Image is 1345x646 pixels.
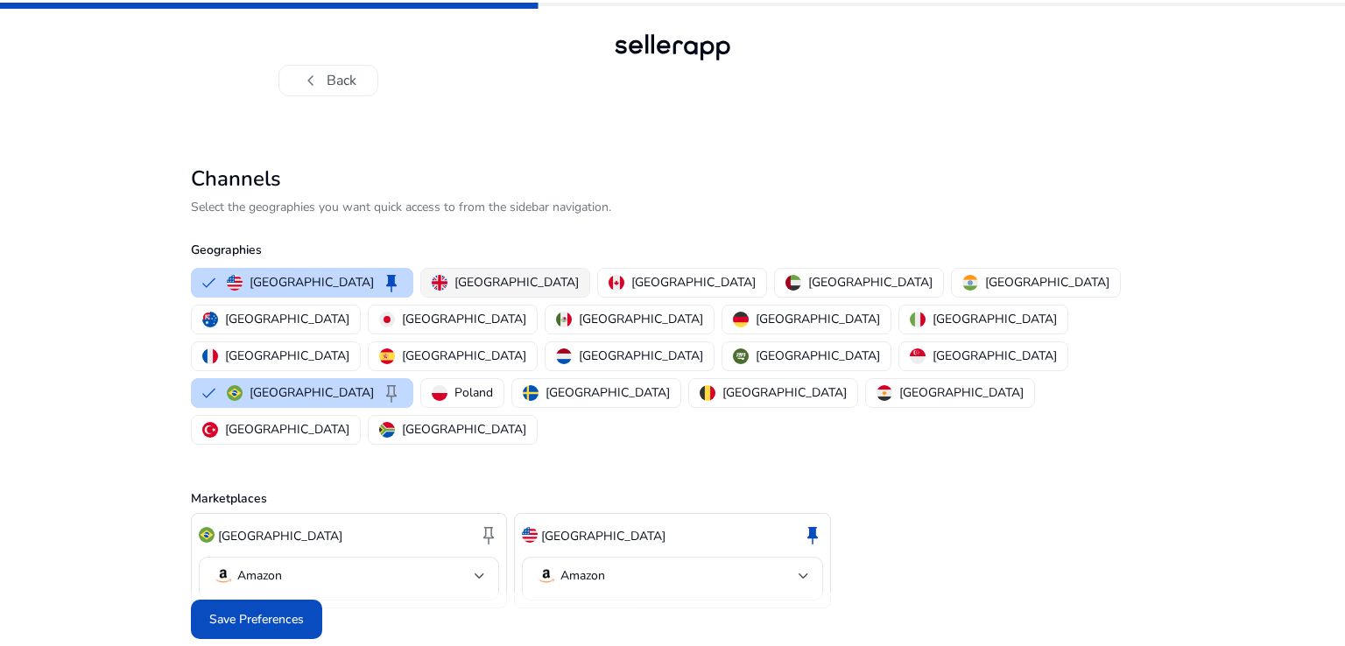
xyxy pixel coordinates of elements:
[300,70,321,91] span: chevron_left
[432,275,447,291] img: uk.svg
[381,272,402,293] span: keep
[379,422,395,438] img: za.svg
[202,422,218,438] img: tr.svg
[985,273,1109,291] p: [GEOGRAPHIC_DATA]
[808,273,933,291] p: [GEOGRAPHIC_DATA]
[541,527,665,545] p: [GEOGRAPHIC_DATA]
[802,524,823,545] span: keep
[191,198,1154,216] p: Select the geographies you want quick access to from the sidebar navigation.
[785,275,801,291] img: ae.svg
[631,273,756,291] p: [GEOGRAPHIC_DATA]
[579,347,703,365] p: [GEOGRAPHIC_DATA]
[227,275,243,291] img: us.svg
[536,565,557,586] img: amazon.svg
[227,385,243,401] img: br.svg
[522,527,538,543] img: us.svg
[225,420,349,439] p: [GEOGRAPHIC_DATA]
[454,383,493,402] p: Poland
[756,310,880,328] p: [GEOGRAPHIC_DATA]
[202,348,218,364] img: fr.svg
[700,385,715,401] img: be.svg
[250,273,374,291] p: [GEOGRAPHIC_DATA]
[379,312,395,327] img: jp.svg
[523,385,539,401] img: se.svg
[962,275,978,291] img: in.svg
[402,347,526,365] p: [GEOGRAPHIC_DATA]
[202,312,218,327] img: au.svg
[546,383,670,402] p: [GEOGRAPHIC_DATA]
[560,568,605,584] p: Amazon
[381,383,402,404] span: keep
[432,385,447,401] img: pl.svg
[191,600,322,639] button: Save Preferences
[609,275,624,291] img: ca.svg
[199,527,215,543] img: br.svg
[733,312,749,327] img: de.svg
[899,383,1024,402] p: [GEOGRAPHIC_DATA]
[910,348,926,364] img: sg.svg
[478,524,499,545] span: keep
[933,310,1057,328] p: [GEOGRAPHIC_DATA]
[209,610,304,628] span: Save Preferences
[756,347,880,365] p: [GEOGRAPHIC_DATA]
[218,527,342,545] p: [GEOGRAPHIC_DATA]
[910,312,926,327] img: it.svg
[250,383,374,402] p: [GEOGRAPHIC_DATA]
[379,348,395,364] img: es.svg
[225,347,349,365] p: [GEOGRAPHIC_DATA]
[213,565,234,586] img: amazon.svg
[402,420,526,439] p: [GEOGRAPHIC_DATA]
[237,568,282,584] p: Amazon
[225,310,349,328] p: [GEOGRAPHIC_DATA]
[454,273,579,291] p: [GEOGRAPHIC_DATA]
[278,65,378,96] button: chevron_leftBack
[556,348,572,364] img: nl.svg
[733,348,749,364] img: sa.svg
[933,347,1057,365] p: [GEOGRAPHIC_DATA]
[191,241,1154,259] p: Geographies
[402,310,526,328] p: [GEOGRAPHIC_DATA]
[722,383,847,402] p: [GEOGRAPHIC_DATA]
[556,312,572,327] img: mx.svg
[877,385,892,401] img: eg.svg
[579,310,703,328] p: [GEOGRAPHIC_DATA]
[191,489,1154,508] p: Marketplaces
[191,166,1154,192] h2: Channels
